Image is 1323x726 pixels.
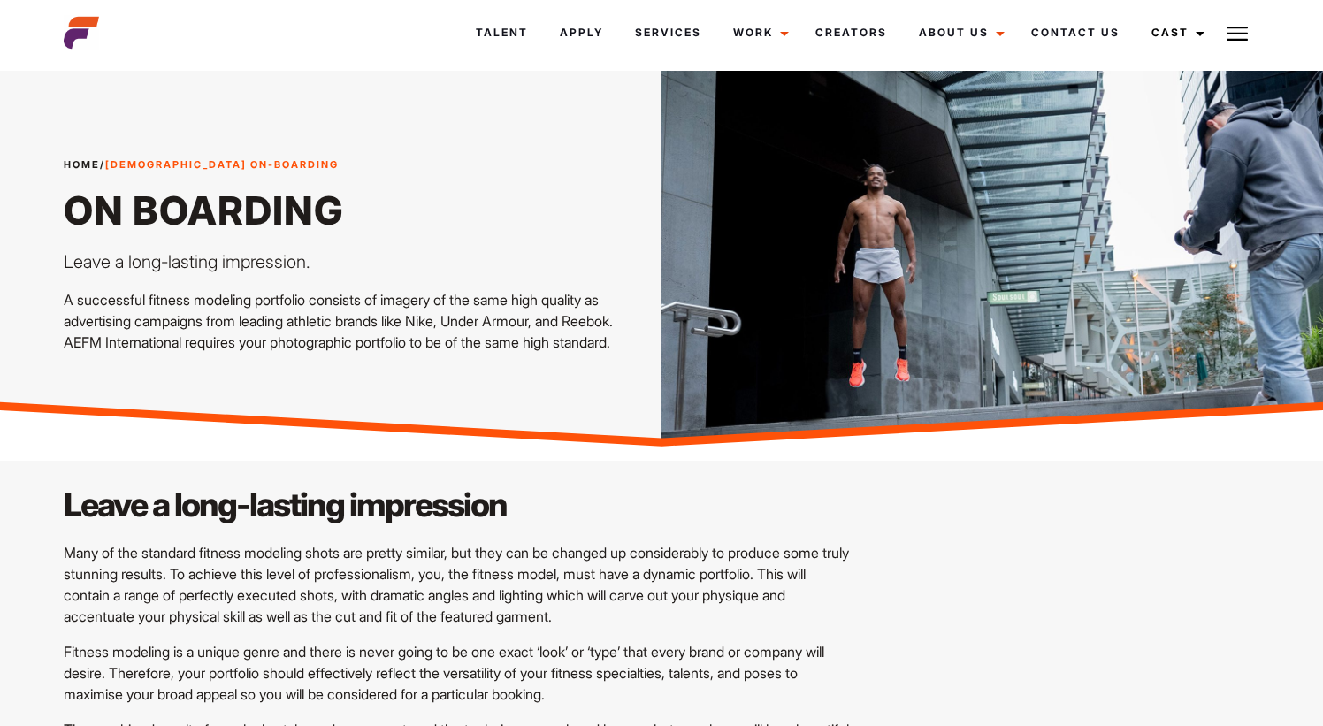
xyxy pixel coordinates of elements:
p: Leave a long-lasting impression. [64,248,651,275]
h2: Leave a long-lasting impression [64,482,854,528]
p: Fitness modeling is a unique genre and there is never going to be one exact ‘look’ or ‘type’ that... [64,641,854,705]
a: Apply [544,9,619,57]
a: Contact Us [1015,9,1136,57]
a: Home [64,158,100,171]
img: cropped-aefm-brand-fav-22-square.png [64,15,99,50]
a: Creators [799,9,903,57]
a: Talent [460,9,544,57]
a: Work [717,9,799,57]
p: Many of the standard fitness modeling shots are pretty similar, but they can be changed up consid... [64,542,854,627]
a: About Us [903,9,1015,57]
img: Burger icon [1227,23,1248,44]
span: / [64,157,339,172]
h1: On Boarding [64,187,651,234]
strong: [DEMOGRAPHIC_DATA] On-Boarding [105,158,339,171]
p: A successful fitness modeling portfolio consists of imagery of the same high quality as advertisi... [64,289,651,353]
a: Cast [1136,9,1215,57]
a: Services [619,9,717,57]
